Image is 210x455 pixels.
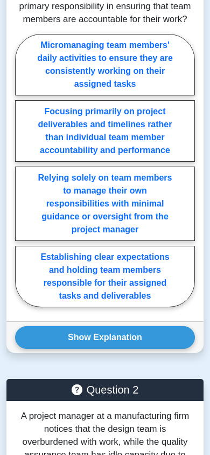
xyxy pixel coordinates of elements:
[15,167,195,241] label: Relying solely on team members to manage their own responsibilities with minimal guidance or over...
[15,246,195,307] label: Establishing clear expectations and holding team members responsible for their assigned tasks and...
[15,100,195,162] label: Focusing primarily on project deliverables and timelines rather than individual team member accou...
[15,383,195,396] h5: Question 2
[15,34,195,95] label: Micromanaging team members' daily activities to ensure they are consistently working on their ass...
[15,326,195,349] button: Show Explanation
